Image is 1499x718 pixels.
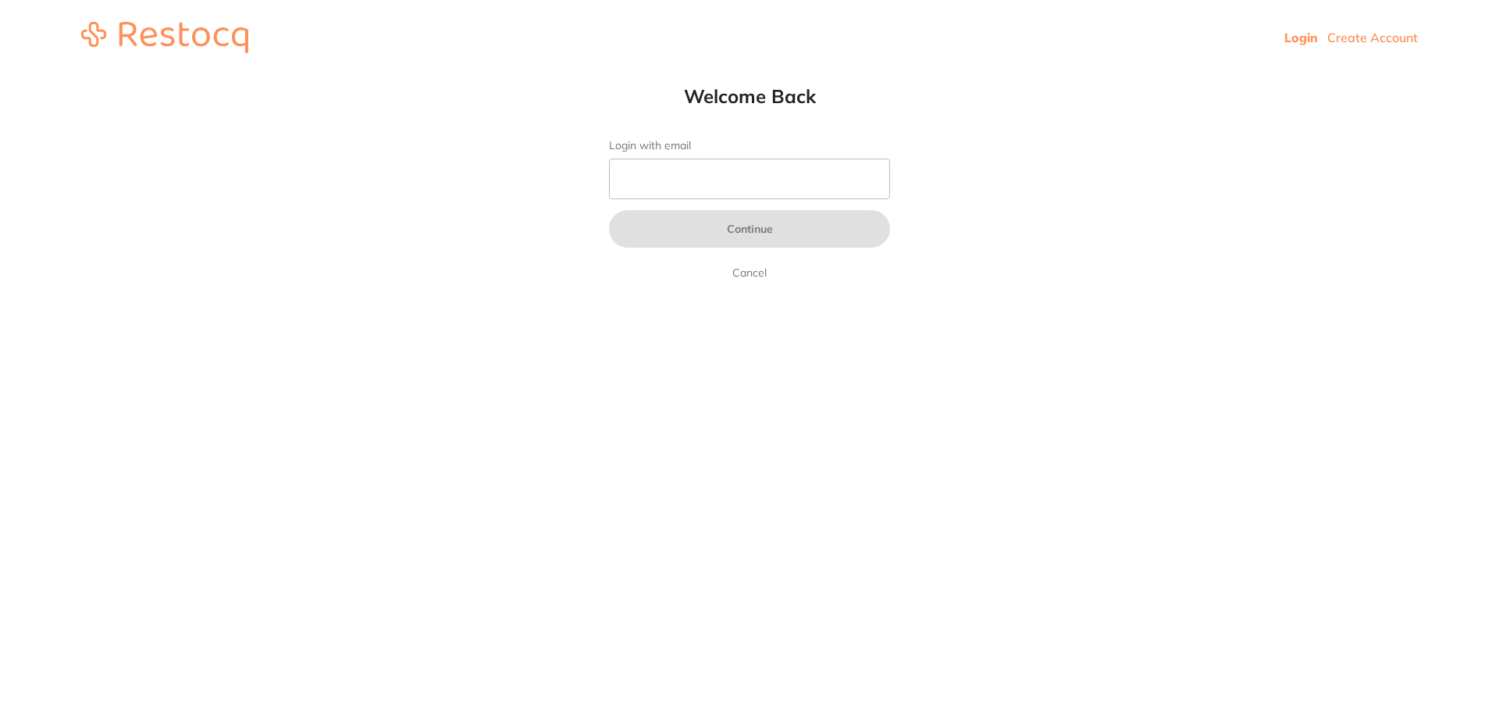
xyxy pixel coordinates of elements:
[1327,30,1418,45] a: Create Account
[729,263,770,282] a: Cancel
[609,139,890,152] label: Login with email
[1284,30,1318,45] a: Login
[609,210,890,248] button: Continue
[578,84,921,108] h1: Welcome Back
[81,22,248,53] img: restocq_logo.svg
